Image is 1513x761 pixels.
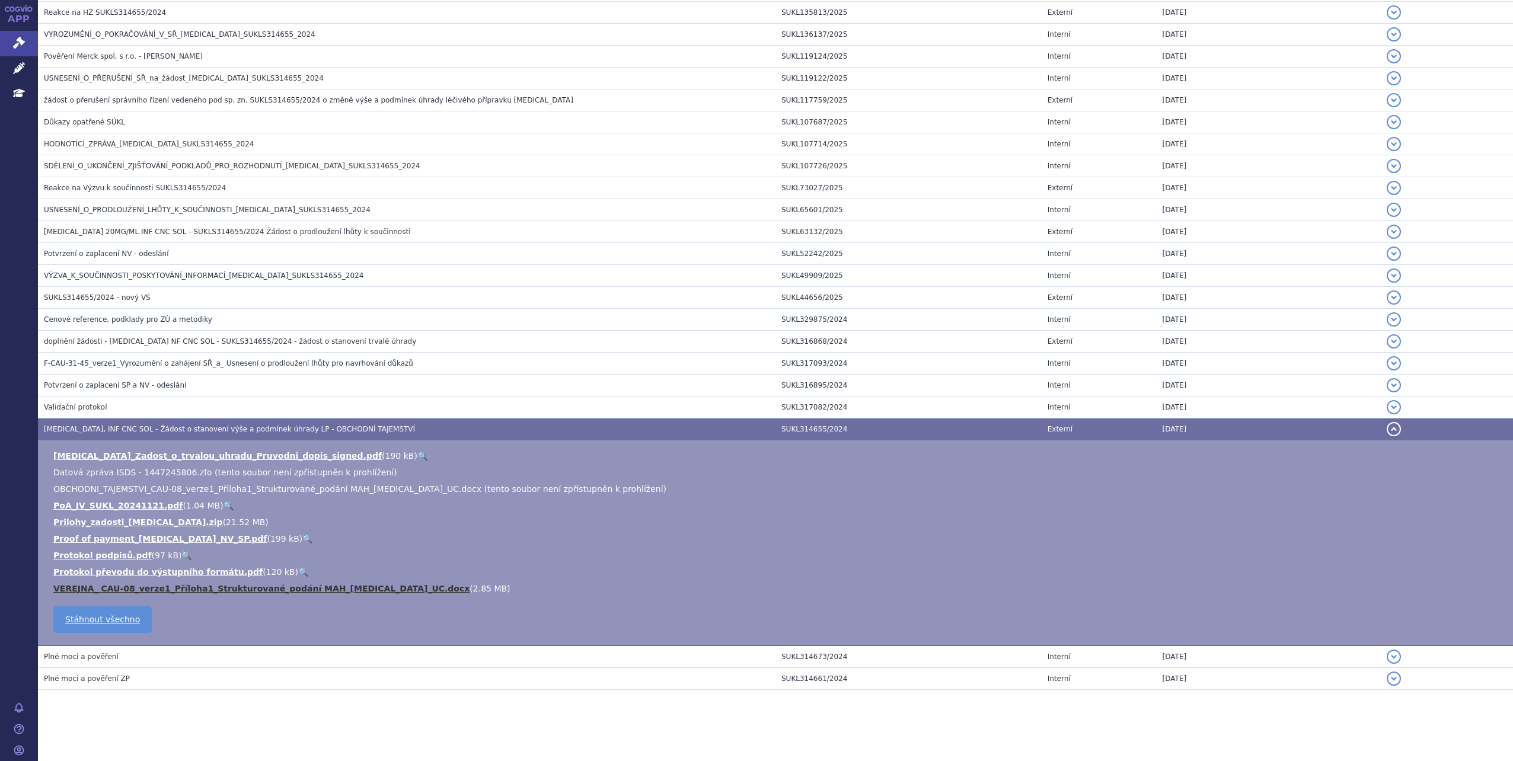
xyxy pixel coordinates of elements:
td: SUKL317093/2024 [775,353,1042,375]
a: 🔍 [298,567,308,577]
li: ( ) [53,549,1501,561]
span: 2.85 MB [473,584,507,593]
button: detail [1387,672,1401,686]
button: detail [1387,115,1401,129]
td: [DATE] [1157,243,1381,265]
span: Interní [1048,381,1071,389]
button: detail [1387,290,1401,305]
td: SUKL119124/2025 [775,46,1042,68]
span: Interní [1048,52,1071,60]
button: detail [1387,159,1401,173]
a: [MEDICAL_DATA]_Zadost_o_trvalou_uhradu_Pruvodni_dopis_signed.pdf [53,451,382,461]
span: Interní [1048,653,1071,661]
td: [DATE] [1157,199,1381,221]
button: detail [1387,356,1401,370]
span: HODNOTÍCÍ_ZPRÁVA_BAVENCIO_SUKLS314655_2024 [44,140,254,148]
td: [DATE] [1157,397,1381,418]
span: BAVENCIO 20MG/ML INF CNC SOL - SUKLS314655/2024 Žádost o prodloužení lhůty k součinnosti [44,228,411,236]
td: SUKL117759/2025 [775,89,1042,111]
td: [DATE] [1157,2,1381,24]
span: Interní [1048,74,1071,82]
td: SUKL329875/2024 [775,309,1042,331]
span: Plné moci a pověření [44,653,119,661]
a: Stáhnout všechno [53,606,152,633]
td: [DATE] [1157,221,1381,243]
button: detail [1387,247,1401,261]
span: Interní [1048,359,1071,367]
td: [DATE] [1157,177,1381,199]
button: detail [1387,93,1401,107]
a: 🔍 [181,551,191,560]
span: Důkazy opatřené SÚKL [44,118,125,126]
a: PoA_JV_SUKL_20241121.pdf [53,501,183,510]
button: detail [1387,268,1401,283]
span: Interní [1048,30,1071,39]
td: [DATE] [1157,89,1381,111]
td: SUKL73027/2025 [775,177,1042,199]
span: SUKLS314655/2024 - nový VS [44,293,151,302]
td: SUKL135813/2025 [775,2,1042,24]
td: [DATE] [1157,68,1381,89]
td: [DATE] [1157,265,1381,287]
td: [DATE] [1157,46,1381,68]
span: Interní [1048,250,1071,258]
li: ( ) [53,583,1501,594]
button: detail [1387,378,1401,392]
td: SUKL107687/2025 [775,111,1042,133]
span: Interní [1048,162,1071,170]
td: SUKL44656/2025 [775,287,1042,309]
li: ( ) [53,516,1501,528]
td: SUKL52242/2025 [775,243,1042,265]
td: [DATE] [1157,353,1381,375]
button: detail [1387,49,1401,63]
td: [DATE] [1157,287,1381,309]
button: detail [1387,181,1401,195]
li: ( ) [53,450,1501,462]
span: OBCHODNI_TAJEMSTVI_CAU-08_verze1_Příloha1_Strukturované_podání MAH_[MEDICAL_DATA]_UC.docx (tento ... [53,484,666,494]
a: 🔍 [417,451,427,461]
td: SUKL316868/2024 [775,331,1042,353]
span: 190 kB [385,451,414,461]
a: 🔍 [302,534,312,543]
td: [DATE] [1157,24,1381,46]
span: USNESENÍ_O_PŘERUŠENÍ_SŘ_na_žádost_BAVENCIO_SUKLS314655_2024 [44,74,324,82]
a: VEREJNA_ CAU-08_verze1_Příloha1_Strukturované_podání MAH_[MEDICAL_DATA]_UC.docx [53,584,470,593]
li: ( ) [53,500,1501,511]
span: BAVENCIO, INF CNC SOL - Žádost o stanovení výše a podmínek úhrady LP - OBCHODNÍ TAJEMSTVÍ [44,425,415,433]
span: SDĚLENÍ_O_UKONČENÍ_ZJIŠŤOVÁNÍ_PODKLADŮ_PRO_ROZHODNUTÍ_BAVENCIO_SUKLS314655_2024 [44,162,420,170]
td: SUKL317082/2024 [775,397,1042,418]
td: [DATE] [1157,309,1381,331]
span: Interní [1048,118,1071,126]
span: Externí [1048,425,1072,433]
span: Interní [1048,140,1071,148]
span: Plné moci a pověření ZP [44,674,130,683]
span: 1.04 MB [186,501,220,510]
button: detail [1387,334,1401,348]
td: [DATE] [1157,111,1381,133]
span: Externí [1048,337,1072,346]
span: Interní [1048,271,1071,280]
td: SUKL65601/2025 [775,199,1042,221]
a: Prilohy_zadosti_[MEDICAL_DATA].zip [53,517,223,527]
span: Externí [1048,293,1072,302]
span: VYROZUMĚNÍ_O_POKRAČOVÁNÍ_V_SŘ_BAVENCIO_SUKLS314655_2024 [44,30,315,39]
li: ( ) [53,566,1501,578]
td: [DATE] [1157,668,1381,690]
li: ( ) [53,533,1501,545]
td: SUKL314673/2024 [775,645,1042,668]
span: Interní [1048,403,1071,411]
td: [DATE] [1157,133,1381,155]
span: VÝZVA_K_SOUČINNOSTI_POSKYTOVÁNÍ_INFORMACÍ_BAVENCIO_SUKLS314655_2024 [44,271,363,280]
span: Externí [1048,8,1072,17]
span: Potvrzení o zaplacení SP a NV - odeslání [44,381,186,389]
span: 120 kB [266,567,295,577]
span: Validační protokol [44,403,107,411]
button: detail [1387,137,1401,151]
td: [DATE] [1157,645,1381,668]
span: doplnění žádosti - BAVENCIO NF CNC SOL - SUKLS314655/2024 - žádost o stanovení trvalé úhrady [44,337,416,346]
span: Potvrzení o zaplacení NV - odeslání [44,250,169,258]
td: SUKL136137/2025 [775,24,1042,46]
td: [DATE] [1157,331,1381,353]
button: detail [1387,312,1401,327]
a: 🔍 [224,501,234,510]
